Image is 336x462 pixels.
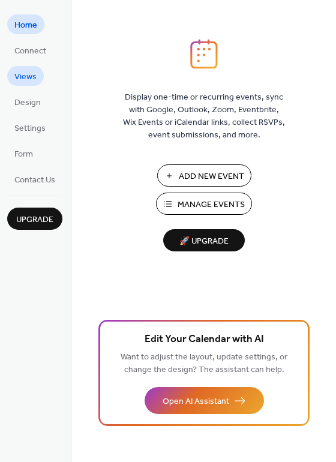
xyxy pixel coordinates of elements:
[178,199,245,211] span: Manage Events
[156,193,252,215] button: Manage Events
[7,208,62,230] button: Upgrade
[145,387,264,414] button: Open AI Assistant
[7,14,44,34] a: Home
[157,164,251,187] button: Add New Event
[14,97,41,109] span: Design
[14,45,46,58] span: Connect
[7,118,53,137] a: Settings
[7,92,48,112] a: Design
[7,169,62,189] a: Contact Us
[190,39,218,69] img: logo_icon.svg
[14,19,37,32] span: Home
[14,71,37,83] span: Views
[14,148,33,161] span: Form
[123,91,285,142] span: Display one-time or recurring events, sync with Google, Outlook, Zoom, Eventbrite, Wix Events or ...
[14,122,46,135] span: Settings
[7,66,44,86] a: Views
[145,331,264,348] span: Edit Your Calendar with AI
[179,170,244,183] span: Add New Event
[14,174,55,187] span: Contact Us
[121,349,287,378] span: Want to adjust the layout, update settings, or change the design? The assistant can help.
[163,229,245,251] button: 🚀 Upgrade
[170,233,238,250] span: 🚀 Upgrade
[163,395,229,408] span: Open AI Assistant
[7,143,40,163] a: Form
[16,214,53,226] span: Upgrade
[7,40,53,60] a: Connect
